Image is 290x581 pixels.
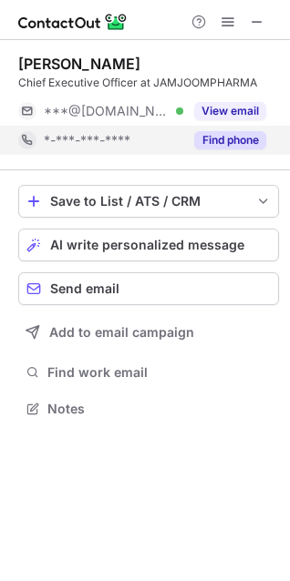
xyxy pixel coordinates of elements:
[50,238,244,252] span: AI write personalized message
[50,281,119,296] span: Send email
[18,75,279,91] div: Chief Executive Officer at JAMJOOMPHARMA
[50,194,247,209] div: Save to List / ATS / CRM
[18,11,128,33] img: ContactOut v5.3.10
[49,325,194,340] span: Add to email campaign
[18,185,279,218] button: save-profile-one-click
[47,401,272,417] span: Notes
[18,396,279,422] button: Notes
[18,55,140,73] div: ‏[PERSON_NAME]‏
[18,229,279,261] button: AI write personalized message
[194,102,266,120] button: Reveal Button
[18,360,279,385] button: Find work email
[18,316,279,349] button: Add to email campaign
[44,103,170,119] span: ***@[DOMAIN_NAME]
[18,272,279,305] button: Send email
[194,131,266,149] button: Reveal Button
[47,364,272,381] span: Find work email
